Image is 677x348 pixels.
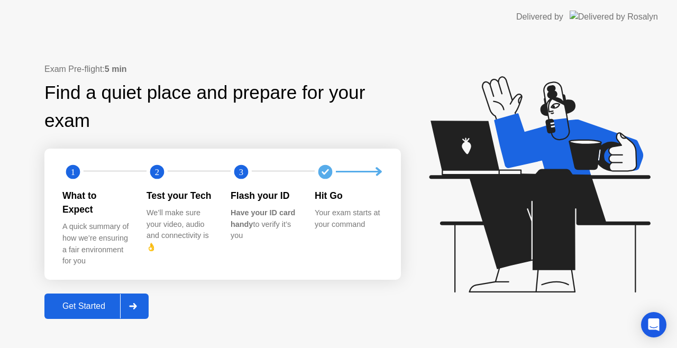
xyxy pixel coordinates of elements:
div: Open Intercom Messenger [641,312,666,337]
text: 1 [71,167,75,177]
div: Find a quiet place and prepare for your exam [44,79,401,135]
text: 2 [155,167,159,177]
div: We’ll make sure your video, audio and connectivity is 👌 [147,207,214,253]
div: What to Expect [62,189,130,217]
div: Test your Tech [147,189,214,203]
div: to verify it’s you [231,207,298,242]
b: Have your ID card handy [231,208,295,228]
b: 5 min [105,65,127,74]
text: 3 [239,167,243,177]
div: A quick summary of how we’re ensuring a fair environment for you [62,221,130,267]
div: Get Started [48,301,120,311]
div: Your exam starts at your command [315,207,382,230]
div: Flash your ID [231,189,298,203]
div: Hit Go [315,189,382,203]
button: Get Started [44,294,149,319]
img: Delivered by Rosalyn [570,11,658,23]
div: Delivered by [516,11,563,23]
div: Exam Pre-flight: [44,63,401,76]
